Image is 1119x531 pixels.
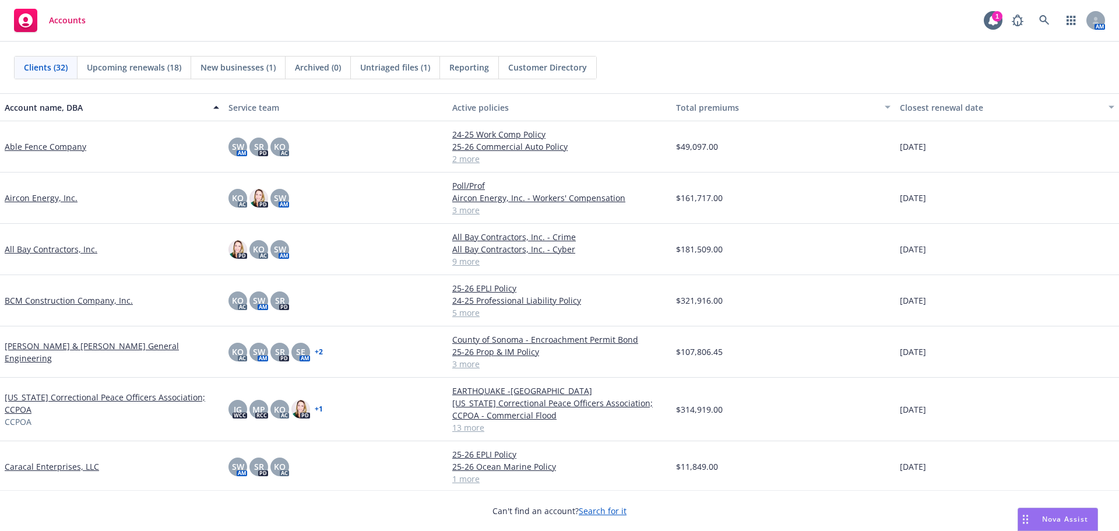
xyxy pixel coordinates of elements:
img: photo [249,189,268,208]
span: Archived (0) [295,61,341,73]
div: 1 [992,11,1002,22]
span: [DATE] [900,243,926,255]
span: [DATE] [900,403,926,416]
div: Active policies [452,101,667,114]
a: Aircon Energy, Inc. [5,192,78,204]
span: Accounts [49,16,86,25]
a: Search for it [579,505,627,516]
a: All Bay Contractors, Inc. - Cyber [452,243,667,255]
button: Nova Assist [1018,508,1098,531]
a: + 2 [315,349,323,356]
span: [DATE] [900,346,926,358]
a: 13 more [452,421,667,434]
span: [DATE] [900,460,926,473]
span: JG [234,403,242,416]
a: 1 more [452,473,667,485]
div: Account name, DBA [5,101,206,114]
span: $161,717.00 [676,192,723,204]
a: County of Sonoma - Encroachment Permit Bond [452,333,667,346]
a: 9 more [452,255,667,268]
span: SW [253,346,265,358]
span: [DATE] [900,192,926,204]
a: Aircon Energy, Inc. - Workers' Compensation [452,192,667,204]
span: Customer Directory [508,61,587,73]
a: Accounts [9,4,90,37]
button: Total premiums [671,93,895,121]
a: 25-26 Commercial Auto Policy [452,140,667,153]
a: Switch app [1060,9,1083,32]
a: 24-25 Work Comp Policy [452,128,667,140]
span: Untriaged files (1) [360,61,430,73]
span: SW [274,192,286,204]
a: + 1 [315,406,323,413]
span: KO [232,346,244,358]
span: SE [296,346,305,358]
a: Caracal Enterprises, LLC [5,460,99,473]
span: $49,097.00 [676,140,718,153]
span: New businesses (1) [200,61,276,73]
span: Can't find an account? [492,505,627,517]
span: MP [252,403,265,416]
span: $321,916.00 [676,294,723,307]
span: SR [275,346,285,358]
span: $181,509.00 [676,243,723,255]
span: Reporting [449,61,489,73]
span: [DATE] [900,294,926,307]
div: Total premiums [676,101,878,114]
span: KO [232,294,244,307]
span: KO [274,403,286,416]
a: 2 more [452,153,667,165]
a: 3 more [452,204,667,216]
span: SW [232,140,244,153]
a: 25-26 EPLI Policy [452,282,667,294]
a: Report a Bug [1006,9,1029,32]
span: Clients (32) [24,61,68,73]
a: 3 more [452,358,667,370]
span: $107,806.45 [676,346,723,358]
button: Closest renewal date [895,93,1119,121]
span: KO [274,140,286,153]
a: Poll/Prof [452,180,667,192]
a: 24-25 Professional Liability Policy [452,294,667,307]
a: Search [1033,9,1056,32]
span: SW [274,243,286,255]
span: Upcoming renewals (18) [87,61,181,73]
span: [DATE] [900,140,926,153]
a: All Bay Contractors, Inc. - Crime [452,231,667,243]
span: KO [274,460,286,473]
span: CCPOA [5,416,31,428]
button: Service team [224,93,448,121]
button: Active policies [448,93,671,121]
span: SR [254,460,264,473]
span: KO [232,192,244,204]
span: $314,919.00 [676,403,723,416]
a: 5 more [452,307,667,319]
img: photo [291,400,310,419]
a: Able Fence Company [5,140,86,153]
div: Closest renewal date [900,101,1102,114]
a: BCM Construction Company, Inc. [5,294,133,307]
span: $11,849.00 [676,460,718,473]
div: Service team [228,101,443,114]
a: All Bay Contractors, Inc. [5,243,97,255]
a: 25-26 EPLI Policy [452,448,667,460]
span: KO [253,243,265,255]
a: [US_STATE] Correctional Peace Officers Association; CCPOA - Commercial Flood [452,397,667,421]
a: [PERSON_NAME] & [PERSON_NAME] General Engineering [5,340,219,364]
span: SR [254,140,264,153]
a: EARTHQUAKE -[GEOGRAPHIC_DATA] [452,385,667,397]
a: 25-26 Ocean Marine Policy [452,460,667,473]
span: SR [275,294,285,307]
span: Nova Assist [1042,514,1088,524]
a: 25-26 Prop & IM Policy [452,346,667,358]
div: Drag to move [1018,508,1033,530]
a: [US_STATE] Correctional Peace Officers Association; CCPOA [5,391,219,416]
img: photo [228,240,247,259]
span: SW [253,294,265,307]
